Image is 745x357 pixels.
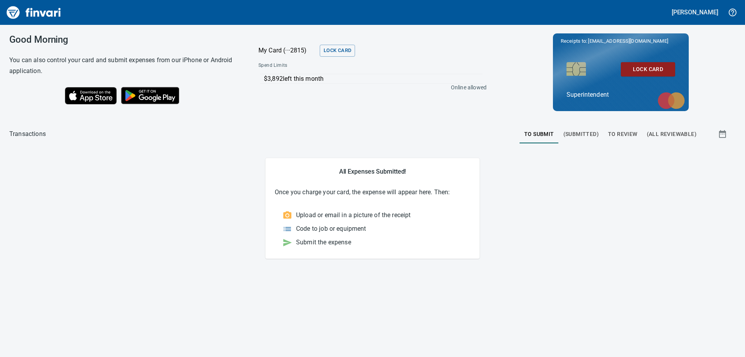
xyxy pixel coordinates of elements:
p: Superintendent [567,90,675,99]
button: [PERSON_NAME] [670,6,720,18]
img: Finvari [5,3,63,22]
p: Transactions [9,129,46,139]
p: Receipts to: [561,37,681,45]
span: Spend Limits [258,62,386,70]
p: Upload or email in a picture of the receipt [296,211,411,220]
p: Once you charge your card, the expense will appear here. Then: [275,188,470,197]
p: Submit the expense [296,238,351,247]
button: Lock Card [320,45,355,57]
button: Show transactions within a particular date range [711,125,736,143]
h5: [PERSON_NAME] [672,8,718,16]
img: mastercard.svg [654,88,689,113]
button: Lock Card [621,62,675,77]
h3: Good Morning [9,34,239,45]
nav: breadcrumb [9,129,46,139]
h6: You can also control your card and submit expenses from our iPhone or Android application. [9,55,239,77]
span: (Submitted) [563,129,599,139]
p: Code to job or equipment [296,224,366,233]
h5: All Expenses Submitted! [275,167,470,176]
span: Lock Card [324,46,351,55]
p: My Card (···2815) [258,46,317,55]
p: Online allowed [252,84,487,91]
img: Get it on Google Play [117,83,184,108]
span: Lock Card [627,64,669,74]
p: $3,892 left this month [264,74,483,84]
span: (All Reviewable) [647,129,696,139]
span: To Review [608,129,638,139]
span: To Submit [524,129,554,139]
img: Download on the App Store [65,87,117,104]
span: [EMAIL_ADDRESS][DOMAIN_NAME] [587,37,669,45]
